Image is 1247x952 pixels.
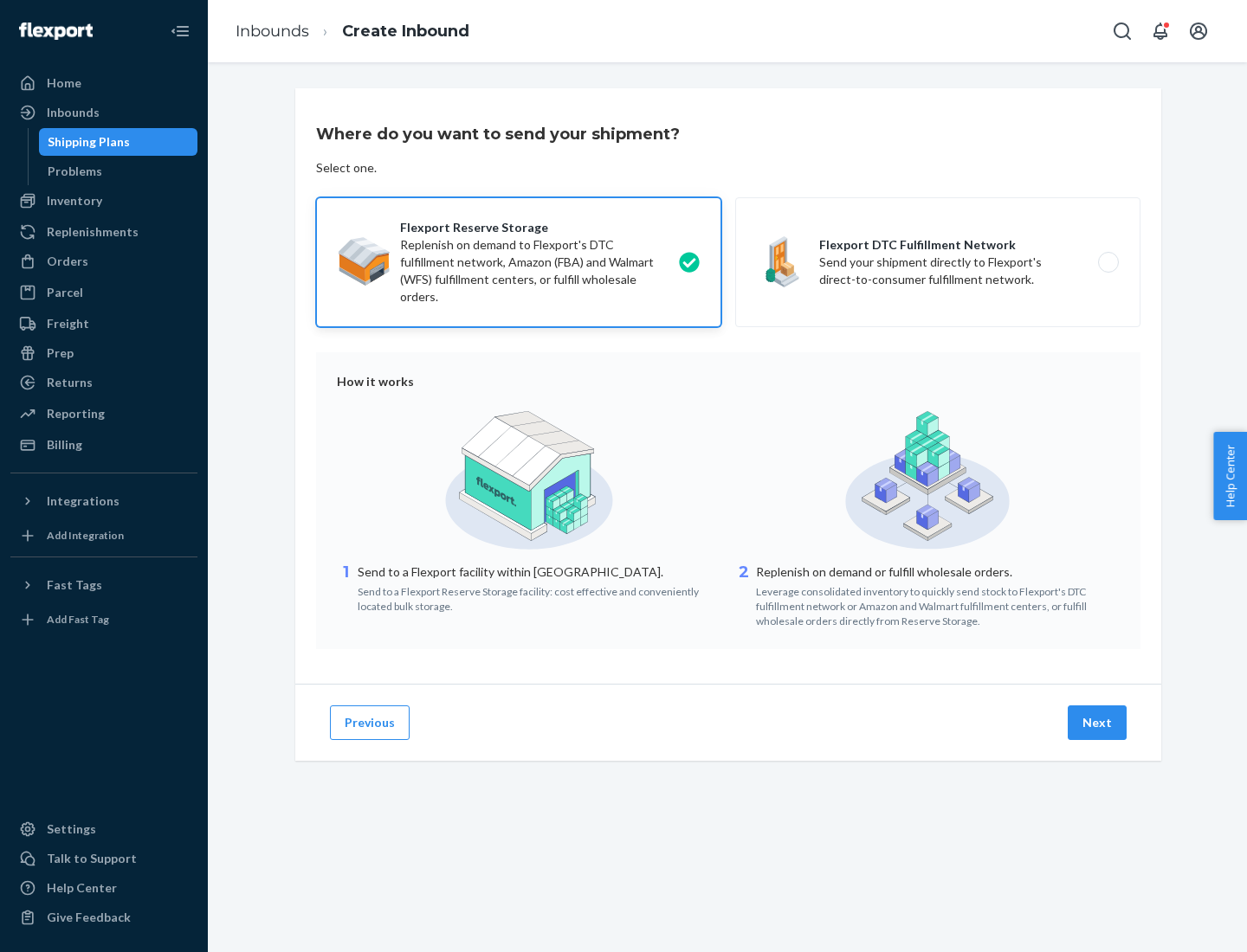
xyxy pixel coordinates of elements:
div: Reporting [47,405,105,422]
a: Reporting [10,400,197,428]
a: Add Integration [10,522,197,550]
div: Leverage consolidated inventory to quickly send stock to Flexport's DTC fulfillment network or Am... [756,581,1120,628]
a: Create Inbound [342,22,469,41]
div: Shipping Plans [48,133,130,151]
div: Problems [48,163,102,180]
div: 2 [735,562,753,628]
div: Returns [47,374,93,391]
div: 1 [337,562,354,614]
button: Give Feedback [10,904,197,931]
button: Previous [330,705,410,740]
div: Fast Tags [47,576,102,594]
div: Prep [47,344,74,362]
a: Parcel [10,279,197,306]
button: Open Search Box [1105,14,1140,48]
div: Settings [47,820,96,838]
a: Inbounds [236,22,309,41]
div: Billing [47,436,82,453]
div: Add Fast Tag [47,612,109,627]
a: Replenishments [10,218,197,246]
button: Fast Tags [10,571,197,599]
div: Talk to Support [47,850,137,867]
a: Settings [10,815,197,843]
a: Freight [10,310,197,338]
div: Home [47,74,81,92]
button: Open account menu [1181,14,1216,48]
button: Open notifications [1143,14,1178,48]
a: Shipping Plans [39,128,198,156]
a: Help Center [10,874,197,902]
a: Inventory [10,187,197,215]
div: Parcel [47,284,83,301]
a: Returns [10,369,197,396]
a: Orders [10,248,197,275]
ol: breadcrumbs [222,6,483,57]
a: Add Fast Tag [10,606,197,634]
div: Select one. [316,159,377,177]
a: Problems [39,158,198,185]
div: Give Feedback [47,909,131,926]
button: Close Navigation [163,14,197,48]
button: Integrations [10,487,197,515]
a: Billing [10,431,197,459]
button: Help Center [1213,432,1247,520]
div: Orders [47,253,88,270]
p: Replenish on demand or fulfill wholesale orders. [756,563,1120,581]
div: Integrations [47,492,120,510]
a: Inbounds [10,99,197,126]
div: Add Integration [47,528,124,543]
div: Replenishments [47,223,139,241]
a: Prep [10,339,197,367]
div: How it works [337,373,1120,390]
img: Flexport logo [19,23,93,40]
button: Next [1068,705,1127,740]
div: Freight [47,315,89,332]
p: Send to a Flexport facility within [GEOGRAPHIC_DATA]. [358,563,721,581]
div: Send to a Flexport Reserve Storage facility: cost effective and conveniently located bulk storage. [358,581,721,614]
a: Talk to Support [10,845,197,872]
a: Home [10,69,197,97]
div: Inventory [47,192,102,209]
h3: Where do you want to send your shipment? [316,123,680,145]
div: Inbounds [47,104,100,121]
div: Help Center [47,879,117,897]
